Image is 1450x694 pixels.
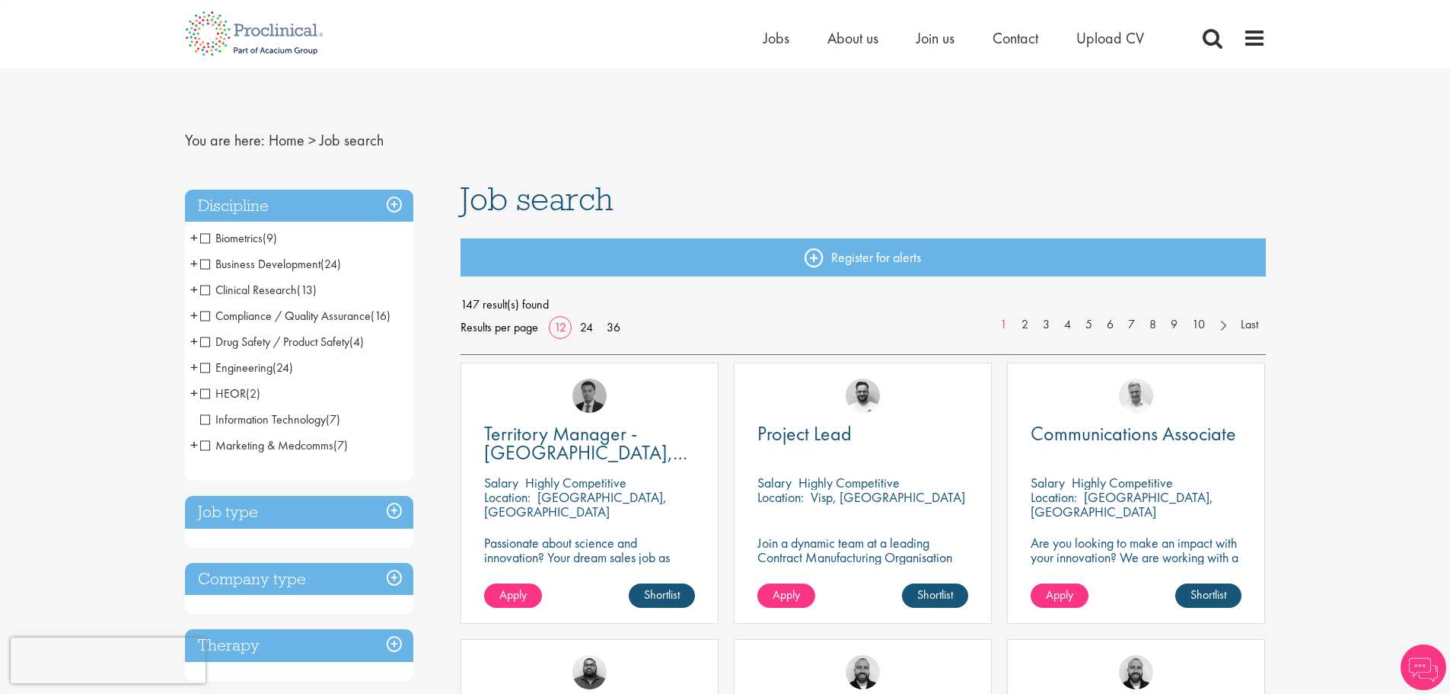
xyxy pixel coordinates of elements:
img: Carl Gbolade [572,379,607,413]
span: (9) [263,230,277,246]
a: 5 [1078,316,1100,334]
a: Shortlist [1175,584,1241,608]
a: 2 [1014,316,1036,334]
span: Salary [484,474,518,491]
img: Jordan Kiely [846,655,880,689]
span: Apply [1046,587,1073,603]
a: Apply [484,584,542,608]
a: Ashley Bennett [572,655,607,689]
span: (24) [320,256,341,272]
a: 3 [1035,316,1057,334]
span: + [190,433,198,456]
span: Compliance / Quality Assurance [200,308,371,324]
p: Visp, [GEOGRAPHIC_DATA] [811,488,965,506]
span: Location: [757,488,804,506]
a: Shortlist [629,584,695,608]
span: (7) [326,411,340,427]
h3: Company type [185,563,413,596]
span: (7) [333,437,348,453]
span: + [190,278,198,301]
a: 10 [1184,316,1213,334]
span: 147 result(s) found [460,293,1266,316]
span: (16) [371,308,390,324]
a: Contact [993,28,1038,48]
a: About us [827,28,878,48]
iframe: reCAPTCHA [11,638,206,683]
span: (24) [272,360,293,376]
a: Apply [1031,584,1088,608]
a: 4 [1056,316,1079,334]
span: (4) [349,334,364,350]
span: Job search [460,178,613,219]
span: Territory Manager - [GEOGRAPHIC_DATA], [GEOGRAPHIC_DATA] [484,421,687,485]
div: Discipline [185,190,413,222]
span: + [190,226,198,249]
a: 6 [1099,316,1121,334]
a: Jobs [763,28,789,48]
span: Marketing & Medcomms [200,437,333,453]
span: (2) [246,385,260,401]
p: Passionate about science and innovation? Your dream sales job as Territory Manager awaits! [484,536,695,579]
span: Engineering [200,360,272,376]
span: + [190,304,198,327]
span: Information Technology [200,411,326,427]
span: Drug Safety / Product Safety [200,334,349,350]
span: Clinical Research [200,282,297,298]
p: Highly Competitive [1072,474,1173,491]
span: You are here: [185,130,265,150]
span: Location: [484,488,531,506]
a: Apply [757,584,815,608]
img: Joshua Bye [1119,379,1153,413]
img: Emile De Beer [846,379,880,413]
span: HEOR [200,385,246,401]
span: Clinical Research [200,282,317,298]
span: (13) [297,282,317,298]
a: 7 [1120,316,1142,334]
a: 8 [1142,316,1164,334]
a: Communications Associate [1031,424,1241,443]
img: Jordan Kiely [1119,655,1153,689]
span: Biometrics [200,230,263,246]
span: + [190,330,198,353]
a: Register for alerts [460,238,1266,277]
span: Business Development [200,256,320,272]
p: Highly Competitive [525,474,626,491]
span: Medical Affairs [200,463,288,479]
a: Join us [916,28,954,48]
a: Upload CV [1076,28,1144,48]
a: Territory Manager - [GEOGRAPHIC_DATA], [GEOGRAPHIC_DATA] [484,424,695,462]
span: Salary [757,474,792,491]
span: Biometrics [200,230,277,246]
span: + [190,252,198,275]
a: Shortlist [902,584,968,608]
span: Location: [1031,488,1077,506]
a: Last [1233,316,1266,334]
a: 1 [993,316,1015,334]
span: + [190,459,198,482]
h3: Job type [185,496,413,529]
span: Results per page [460,316,538,339]
p: Join a dynamic team at a leading Contract Manufacturing Organisation (CMO) and contribute to grou... [757,536,968,608]
span: Engineering [200,360,293,376]
span: Salary [1031,474,1065,491]
a: 36 [601,319,626,335]
span: Project Lead [757,421,852,446]
span: Marketing & Medcomms [200,437,348,453]
span: Apply [499,587,527,603]
span: + [190,356,198,379]
a: Project Lead [757,424,968,443]
a: 12 [549,319,572,335]
h3: Therapy [185,629,413,662]
span: Medical Affairs [200,463,302,479]
span: Drug Safety / Product Safety [200,334,364,350]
